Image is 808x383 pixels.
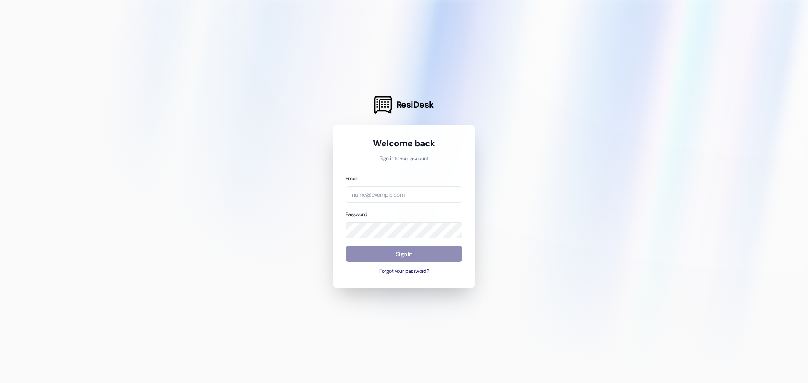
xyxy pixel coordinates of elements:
input: name@example.com [346,186,462,203]
img: ResiDesk Logo [374,96,392,114]
button: Sign In [346,246,462,262]
label: Email [346,175,357,182]
span: ResiDesk [396,99,434,111]
h1: Welcome back [346,137,462,149]
button: Forgot your password? [346,268,462,275]
label: Password [346,211,367,218]
p: Sign in to your account [346,155,462,163]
